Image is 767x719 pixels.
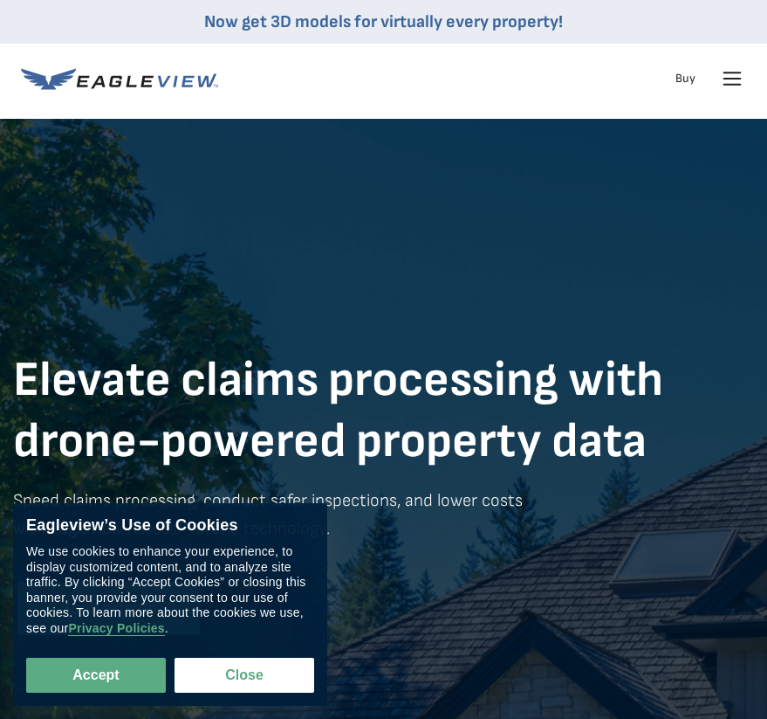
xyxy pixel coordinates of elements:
div: Eagleview’s Use of Cookies [26,516,314,536]
a: Now get 3D models for virtually every property! [204,11,563,32]
a: Privacy Policies [68,621,164,636]
h1: Elevate claims processing with drone-powered property data [13,350,754,473]
a: Buy [675,71,695,86]
button: Close [175,658,314,693]
div: We use cookies to enhance your experience, to display customized content, and to analyze site tra... [26,544,314,636]
button: Accept [26,658,166,693]
p: Speed claims processing, conduct safer inspections, and lower costs with EagleView Assess™ drone ... [13,487,754,569]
